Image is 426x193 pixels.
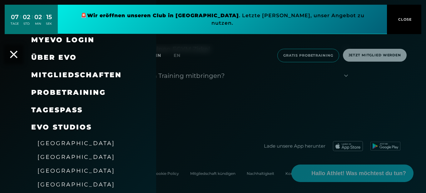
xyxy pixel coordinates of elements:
a: MyEVO Login [31,36,95,44]
span: CLOSE [397,17,412,22]
div: 02 [23,13,30,22]
div: : [32,13,33,30]
div: 15 [46,13,52,22]
button: CLOSE [387,5,421,34]
div: : [20,13,21,30]
div: SEK [46,22,52,26]
div: 02 [34,13,42,22]
span: Über EVO [31,53,77,62]
div: 07 [11,13,19,22]
div: MIN [34,22,42,26]
div: STD [23,22,30,26]
div: TAGE [11,22,19,26]
div: : [43,13,44,30]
